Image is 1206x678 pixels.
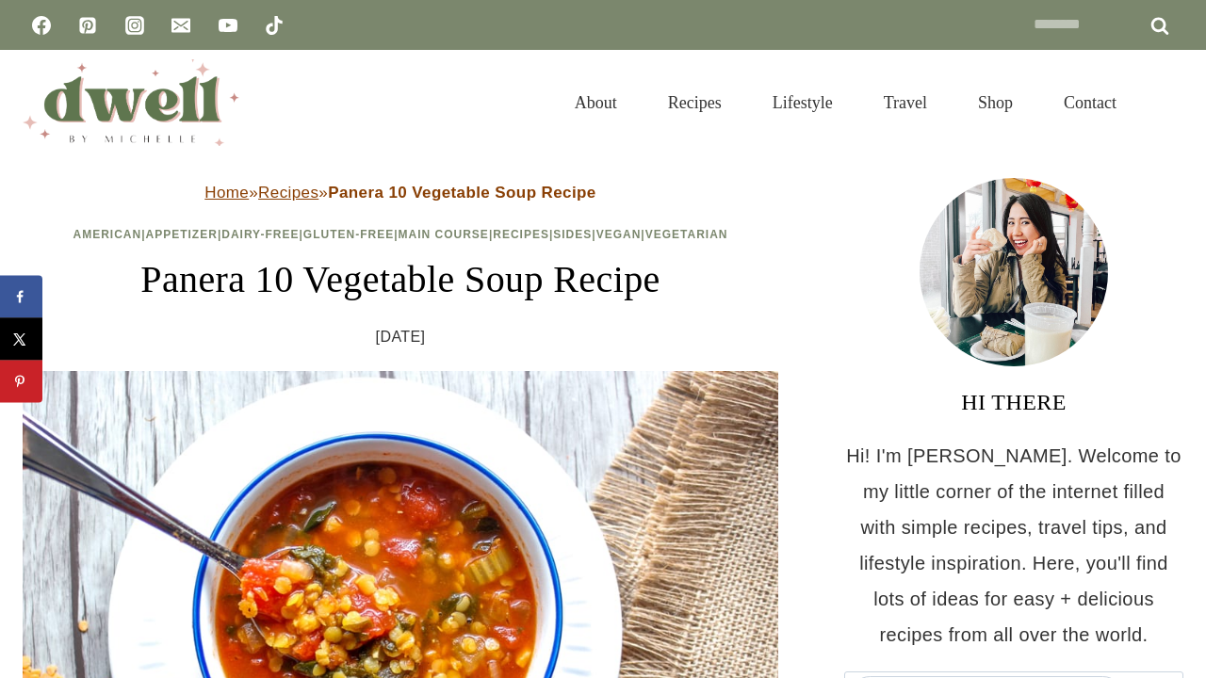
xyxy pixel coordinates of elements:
[23,251,778,308] h1: Panera 10 Vegetable Soup Recipe
[328,184,596,202] strong: Panera 10 Vegetable Soup Recipe
[204,184,595,202] span: » »
[209,7,247,44] a: YouTube
[73,228,142,241] a: American
[399,228,489,241] a: Main Course
[493,228,549,241] a: Recipes
[204,184,249,202] a: Home
[844,385,1183,419] h3: HI THERE
[553,228,592,241] a: Sides
[255,7,293,44] a: TikTok
[858,70,953,136] a: Travel
[1038,70,1142,136] a: Contact
[645,228,728,241] a: Vegetarian
[376,323,426,351] time: [DATE]
[116,7,154,44] a: Instagram
[69,7,106,44] a: Pinterest
[643,70,747,136] a: Recipes
[747,70,858,136] a: Lifestyle
[303,228,394,241] a: Gluten-Free
[596,228,642,241] a: Vegan
[953,70,1038,136] a: Shop
[258,184,318,202] a: Recipes
[23,7,60,44] a: Facebook
[73,228,728,241] span: | | | | | | | |
[549,70,643,136] a: About
[221,228,299,241] a: Dairy-Free
[23,59,239,146] img: DWELL by michelle
[844,438,1183,653] p: Hi! I'm [PERSON_NAME]. Welcome to my little corner of the internet filled with simple recipes, tr...
[549,70,1142,136] nav: Primary Navigation
[146,228,218,241] a: Appetizer
[162,7,200,44] a: Email
[1151,87,1183,119] button: View Search Form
